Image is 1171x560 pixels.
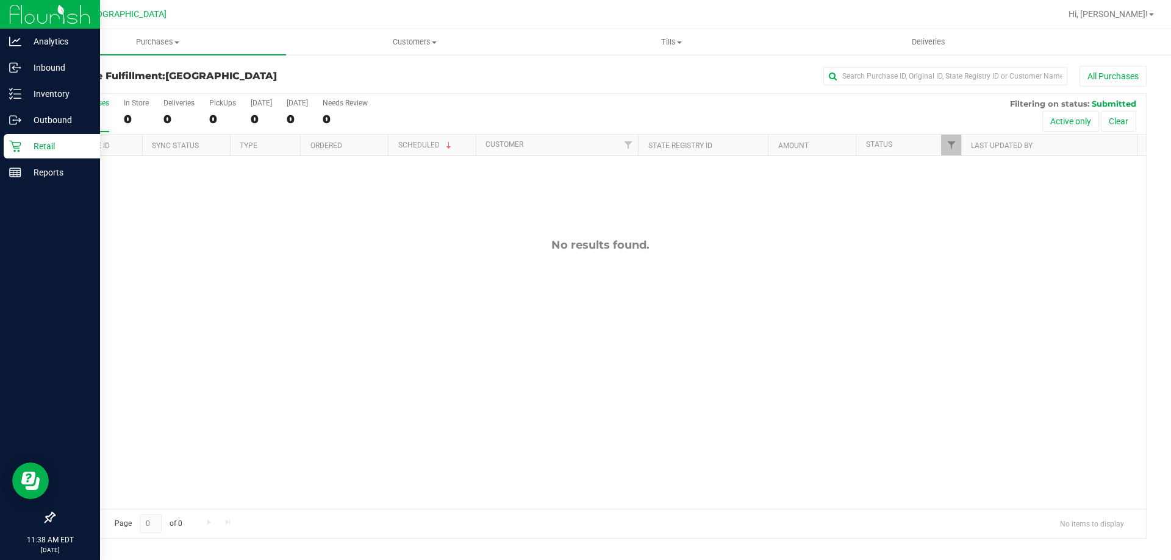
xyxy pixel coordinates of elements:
button: Clear [1101,111,1136,132]
a: Customers [286,29,543,55]
a: Type [240,141,257,150]
div: No results found. [54,238,1146,252]
p: Retail [21,139,95,154]
div: [DATE] [251,99,272,107]
span: No items to display [1050,514,1134,533]
inline-svg: Inbound [9,62,21,74]
a: Filter [941,135,961,155]
div: PickUps [209,99,236,107]
span: [GEOGRAPHIC_DATA] [83,9,167,19]
a: Sync Status [152,141,199,150]
h3: Purchase Fulfillment: [54,71,418,82]
p: Outbound [21,113,95,127]
div: In Store [124,99,149,107]
a: Tills [543,29,800,55]
a: Customer [485,140,523,149]
div: [DATE] [287,99,308,107]
div: Needs Review [323,99,368,107]
p: Reports [21,165,95,180]
span: Hi, [PERSON_NAME]! [1069,9,1148,19]
inline-svg: Inventory [9,88,21,100]
a: Amount [778,141,809,150]
button: Active only [1042,111,1099,132]
div: 0 [209,112,236,126]
span: Purchases [29,37,286,48]
span: Tills [543,37,799,48]
a: Purchases [29,29,286,55]
inline-svg: Retail [9,140,21,152]
button: All Purchases [1080,66,1147,87]
span: Page of 0 [104,514,192,533]
a: Status [866,140,892,149]
input: Search Purchase ID, Original ID, State Registry ID or Customer Name... [823,67,1067,85]
a: Scheduled [398,141,454,149]
div: 0 [163,112,195,126]
span: Customers [287,37,542,48]
p: Inventory [21,87,95,101]
div: 0 [124,112,149,126]
a: Filter [618,135,638,155]
div: Deliveries [163,99,195,107]
a: State Registry ID [648,141,712,150]
span: Filtering on status: [1010,99,1089,108]
span: [GEOGRAPHIC_DATA] [165,70,277,82]
p: Analytics [21,34,95,49]
div: 0 [323,112,368,126]
p: Inbound [21,60,95,75]
div: 0 [287,112,308,126]
p: 11:38 AM EDT [5,534,95,545]
p: [DATE] [5,545,95,555]
a: Last Updated By [971,141,1033,150]
iframe: Resource center [12,463,49,499]
a: Ordered [310,141,342,150]
inline-svg: Reports [9,166,21,179]
div: 0 [251,112,272,126]
span: Submitted [1092,99,1136,108]
a: Deliveries [800,29,1057,55]
inline-svg: Analytics [9,35,21,48]
inline-svg: Outbound [9,114,21,126]
span: Deliveries [895,37,962,48]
